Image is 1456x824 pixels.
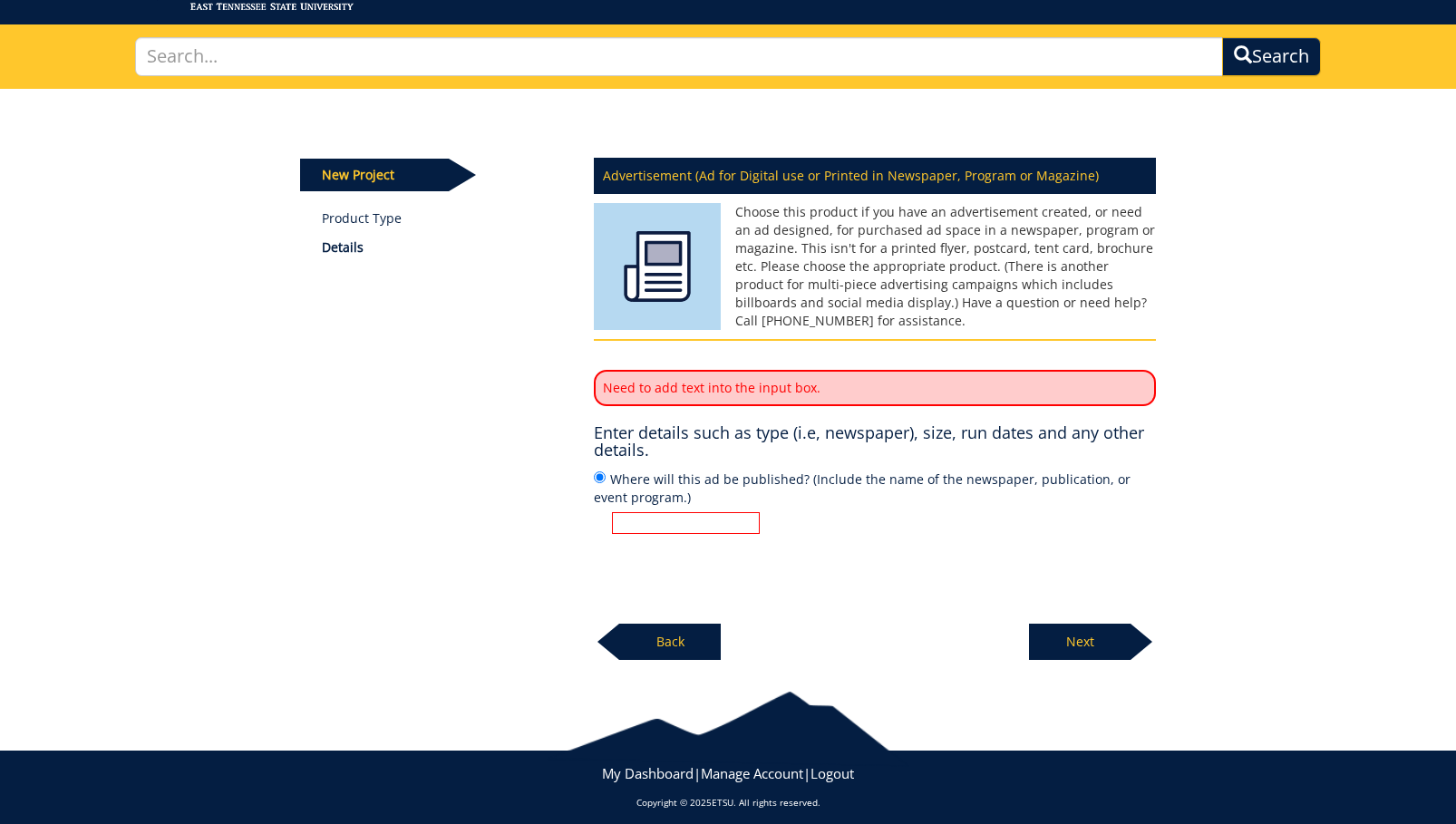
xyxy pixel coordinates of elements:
[594,471,606,483] input: Where will this ad be published? (Include the name of the newspaper, publication, or event program.)
[300,159,449,191] p: New Project
[602,764,694,782] a: My Dashboard
[594,370,1156,406] p: Need to add text into the input box.
[612,512,760,534] input: Where will this ad be published? (Include the name of the newspaper, publication, or event program.)
[712,796,733,809] a: ETSU
[594,203,1156,330] p: Choose this product if you have an advertisement created, or need an ad designed, for purchased a...
[594,424,1156,460] h4: Enter details such as type (i.e, newspaper), size, run dates and any other details.
[1029,624,1131,660] p: Next
[701,764,803,782] a: Manage Account
[1222,37,1321,76] button: Search
[619,624,721,660] p: Back
[594,469,1156,534] label: Where will this ad be published? (Include the name of the newspaper, publication, or event program.)
[322,209,568,228] a: Product Type
[811,764,854,782] a: Logout
[135,37,1223,76] input: Search...
[322,238,568,257] p: Details
[594,158,1156,194] p: Advertisement (Ad for Digital use or Printed in Newspaper, Program or Magazine)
